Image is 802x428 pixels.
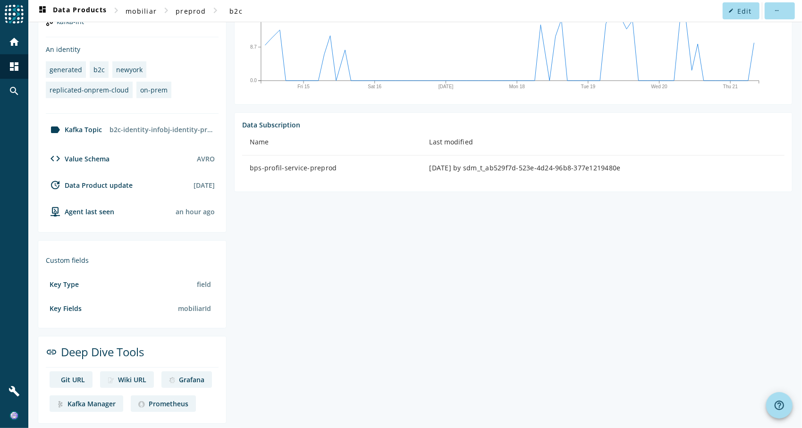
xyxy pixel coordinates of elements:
[8,61,20,72] mat-icon: dashboard
[176,207,215,216] div: Agents typically reports every 15min to 1h
[422,129,785,156] th: Last modified
[50,280,79,289] div: Key Type
[297,84,310,89] text: Fri 15
[50,304,82,313] div: Key Fields
[8,36,20,48] mat-icon: home
[50,371,93,388] a: deep dive imageGit URL
[368,84,381,89] text: Sat 16
[131,395,196,412] a: deep dive imagePrometheus
[581,84,596,89] text: Tue 19
[439,84,454,89] text: [DATE]
[50,153,61,164] mat-icon: code
[197,154,215,163] div: AVRO
[250,163,414,173] div: bps-profil-service-preprod
[172,2,210,19] button: preprod
[50,85,129,94] div: replicated-onprem-cloud
[169,377,175,384] img: deep dive image
[176,7,206,16] span: preprod
[50,179,61,191] mat-icon: update
[149,399,188,408] div: Prometheus
[46,124,102,135] div: Kafka Topic
[108,377,114,384] img: deep dive image
[422,156,785,180] td: [DATE] by sdm_t_ab529f7d-523e-4d24-96b8-377e1219480e
[509,84,525,89] text: Mon 18
[46,346,57,358] mat-icon: link
[126,7,157,16] span: mobiliar
[46,206,114,217] div: agent-env-preprod
[160,5,172,16] mat-icon: chevron_right
[122,2,160,19] button: mobiliar
[110,5,122,16] mat-icon: chevron_right
[250,78,257,83] text: 0.0
[161,371,212,388] a: deep dive imageGrafana
[651,84,668,89] text: Wed 20
[728,8,734,13] mat-icon: edit
[33,2,110,19] button: Data Products
[46,256,219,265] div: Custom fields
[174,300,215,317] div: mobiliarId
[193,276,215,293] div: field
[179,375,204,384] div: Grafana
[46,179,133,191] div: Data Product update
[138,401,145,408] img: deep dive image
[57,401,64,408] img: deep dive image
[8,386,20,397] mat-icon: build
[118,375,146,384] div: Wiki URL
[242,129,422,156] th: Name
[50,65,82,74] div: generated
[210,5,221,16] mat-icon: chevron_right
[37,5,107,17] span: Data Products
[737,7,752,16] span: Edit
[46,14,219,37] div: kafka-int
[50,395,123,412] a: deep dive imageKafka Manager
[774,400,785,411] mat-icon: help_outline
[8,85,20,97] mat-icon: search
[93,65,105,74] div: b2c
[46,45,219,54] div: An identity
[50,124,61,135] mat-icon: label
[140,85,168,94] div: on-prem
[194,181,215,190] div: [DATE]
[106,121,219,138] div: b2c-identity-infobj-identity-preprod
[723,2,760,19] button: Edit
[46,153,110,164] div: Value Schema
[242,120,785,129] div: Data Subscription
[229,7,243,16] span: b2c
[250,44,257,50] text: 8.7
[5,5,24,24] img: spoud-logo.svg
[774,8,779,13] mat-icon: more_horiz
[116,65,143,74] div: newyork
[46,344,219,368] div: Deep Dive Tools
[61,375,85,384] div: Git URL
[723,84,738,89] text: Thu 21
[37,5,48,17] mat-icon: dashboard
[221,2,251,19] button: b2c
[9,411,19,420] img: 86f881849138d3b1d94c796c1116b66a
[68,399,116,408] div: Kafka Manager
[100,371,154,388] a: deep dive imageWiki URL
